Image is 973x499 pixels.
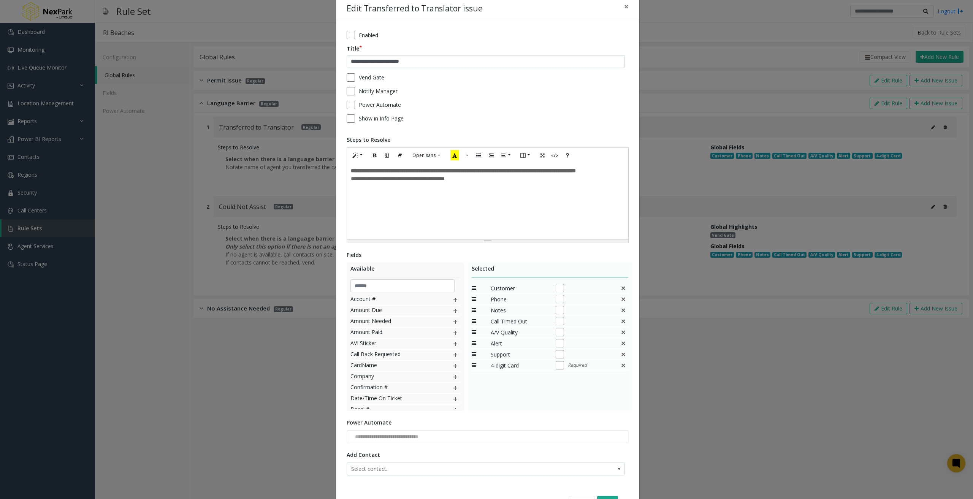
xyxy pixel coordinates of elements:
img: plusIcon.svg [452,328,458,338]
img: plusIcon.svg [452,306,458,316]
button: Underline (CTRL+U) [381,150,394,162]
button: Paragraph [497,150,515,162]
span: A/V Quality [491,328,548,336]
div: Selected [472,265,629,277]
img: false [620,285,626,291]
img: plusIcon.svg [452,339,458,349]
div: Available [350,265,460,277]
button: Bold (CTRL+B) [368,150,381,162]
span: Amount Paid [350,328,437,338]
span: AVI Sticker [350,339,437,349]
img: plusIcon.svg [452,405,458,415]
span: Account # [350,295,437,305]
button: Ordered list (CTRL+SHIFT+NUM8) [485,150,498,162]
div: Resize [347,239,628,243]
img: plusIcon.svg [452,394,458,404]
span: Open sans [412,152,436,158]
div: Fields [347,251,629,259]
span: Amount Due [350,306,437,316]
span: Enabled [359,31,378,39]
img: plusIcon.svg [452,295,458,305]
span: Required [568,362,587,369]
img: This is a default field and cannot be deleted. [620,351,626,358]
button: Remove Font Style (CTRL+\) [393,150,406,162]
span: Vend Gate [359,73,384,81]
span: Decal # [350,405,437,415]
span: Notes [491,306,548,314]
div: Power Automate [347,418,629,426]
span: Company [350,372,437,382]
button: Code View [548,150,561,162]
img: false [620,296,626,303]
img: This is a default field and cannot be deleted. [620,329,626,336]
span: Show in Info Page [359,114,404,122]
img: false [620,362,626,369]
span: Power Automate [359,101,401,109]
span: Confirmation # [350,383,437,393]
button: Full Screen [536,150,549,162]
button: Style [349,150,366,162]
div: Steps to Resolve [347,136,629,144]
img: plusIcon.svg [452,350,458,360]
span: Date/Time On Ticket [350,394,437,404]
img: plusIcon.svg [452,383,458,393]
label: Add Contact [347,451,380,459]
span: 4-digit Card [491,361,548,369]
input: NO DATA FOUND [347,431,439,443]
img: plusIcon.svg [452,372,458,382]
button: Help [561,150,574,162]
span: Select contact... [347,463,569,475]
button: More Color [463,150,470,162]
img: plusIcon.svg [452,361,458,371]
button: Font Family [408,150,444,161]
span: Call Back Requested [350,350,437,360]
span: CardName [350,361,437,371]
span: Phone [491,295,548,303]
span: Support [491,350,548,358]
button: Unordered list (CTRL+SHIFT+NUM7) [472,150,485,162]
img: This is a default field and cannot be deleted. [620,340,626,347]
label: Title [347,44,362,52]
span: Amount Needed [350,317,437,327]
img: false [620,318,626,325]
img: This is a default field and cannot be deleted. [620,307,626,314]
img: plusIcon.svg [452,317,458,327]
button: Table [517,150,534,162]
span: Call Timed Out [491,317,548,325]
span: Alert [491,339,548,347]
span: Customer [491,284,548,292]
button: Recent Color [446,150,463,162]
span: Notify Manager [359,87,398,95]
